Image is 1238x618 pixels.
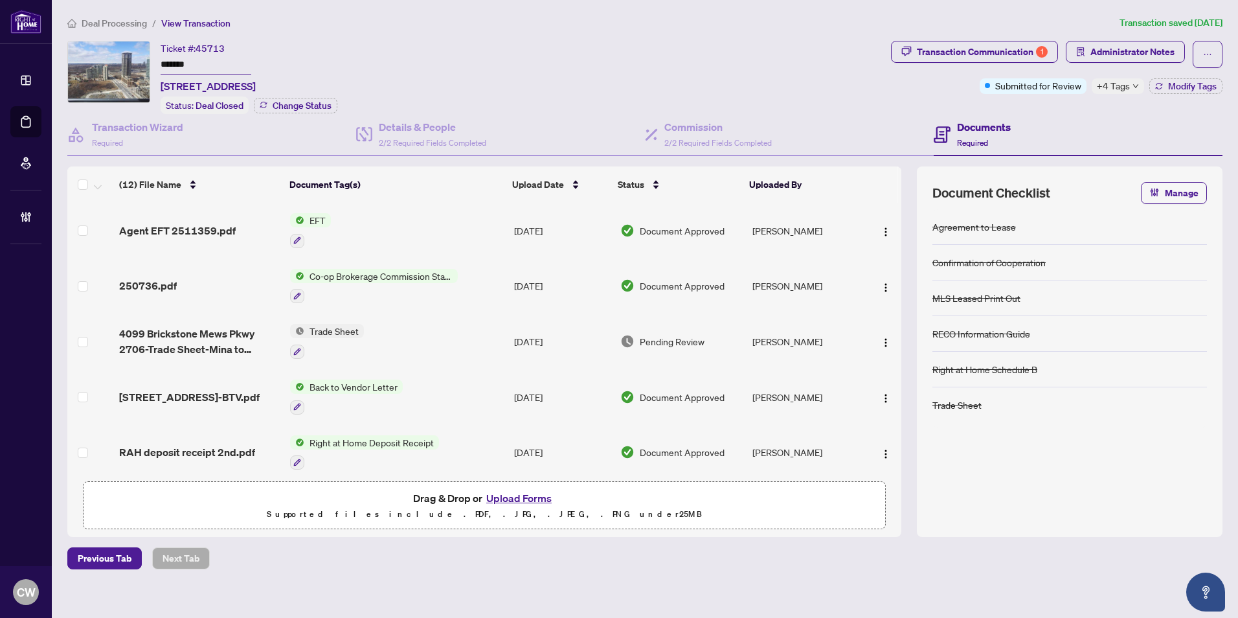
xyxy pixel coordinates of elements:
[1120,16,1222,30] article: Transaction saved [DATE]
[509,203,614,258] td: [DATE]
[84,482,885,530] span: Drag & Drop orUpload FormsSupported files include .PDF, .JPG, .JPEG, .PNG under25MB
[932,255,1046,269] div: Confirmation of Cooperation
[512,177,564,192] span: Upload Date
[747,258,864,314] td: [PERSON_NAME]
[290,269,458,304] button: Status IconCo-op Brokerage Commission Statement
[747,369,864,425] td: [PERSON_NAME]
[1076,47,1085,56] span: solution
[273,101,332,110] span: Change Status
[875,220,896,241] button: Logo
[290,213,331,248] button: Status IconEFT
[1149,78,1222,94] button: Modify Tags
[640,390,725,404] span: Document Approved
[379,119,486,135] h4: Details & People
[290,324,364,359] button: Status IconTrade Sheet
[304,269,458,283] span: Co-op Brokerage Commission Statement
[620,223,635,238] img: Document Status
[161,41,225,56] div: Ticket #:
[304,213,331,227] span: EFT
[881,449,891,459] img: Logo
[881,282,891,293] img: Logo
[284,166,507,203] th: Document Tag(s)
[304,324,364,338] span: Trade Sheet
[82,17,147,29] span: Deal Processing
[957,138,988,148] span: Required
[290,380,403,415] button: Status IconBack to Vendor Letter
[875,275,896,296] button: Logo
[92,119,183,135] h4: Transaction Wizard
[1186,573,1225,612] button: Open asap
[620,445,635,459] img: Document Status
[664,119,772,135] h4: Commission
[620,334,635,349] img: Document Status
[1168,82,1217,91] span: Modify Tags
[640,279,725,293] span: Document Approved
[1036,46,1048,58] div: 1
[613,166,744,203] th: Status
[161,97,249,114] div: Status:
[891,41,1058,63] button: Transaction Communication1
[17,583,36,601] span: CW
[92,138,123,148] span: Required
[161,17,231,29] span: View Transaction
[747,425,864,481] td: [PERSON_NAME]
[91,507,877,522] p: Supported files include .PDF, .JPG, .JPEG, .PNG under 25 MB
[620,279,635,293] img: Document Status
[67,19,76,28] span: home
[196,43,225,54] span: 45713
[78,548,131,569] span: Previous Tab
[875,331,896,352] button: Logo
[509,425,614,481] td: [DATE]
[618,177,644,192] span: Status
[152,547,210,569] button: Next Tab
[932,362,1037,376] div: Right at Home Schedule B
[932,220,1016,234] div: Agreement to Lease
[932,398,982,412] div: Trade Sheet
[881,393,891,404] img: Logo
[875,387,896,407] button: Logo
[290,269,304,283] img: Status Icon
[509,314,614,369] td: [DATE]
[932,291,1020,305] div: MLS Leased Print Out
[640,445,725,459] span: Document Approved
[254,98,337,113] button: Change Status
[10,10,41,34] img: logo
[664,138,772,148] span: 2/2 Required Fields Completed
[290,380,304,394] img: Status Icon
[1203,50,1212,59] span: ellipsis
[290,324,304,338] img: Status Icon
[119,278,177,293] span: 250736.pdf
[957,119,1011,135] h4: Documents
[932,326,1030,341] div: RECO Information Guide
[482,490,556,507] button: Upload Forms
[620,390,635,404] img: Document Status
[379,138,486,148] span: 2/2 Required Fields Completed
[747,314,864,369] td: [PERSON_NAME]
[881,338,891,348] img: Logo
[290,213,304,227] img: Status Icon
[290,435,439,470] button: Status IconRight at Home Deposit Receipt
[161,78,256,94] span: [STREET_ADDRESS]
[1066,41,1185,63] button: Administrator Notes
[1090,41,1175,62] span: Administrator Notes
[119,389,260,405] span: [STREET_ADDRESS]-BTV.pdf
[304,435,439,450] span: Right at Home Deposit Receipt
[640,334,704,349] span: Pending Review
[68,41,150,102] img: IMG-W12254452_1.jpg
[917,41,1048,62] div: Transaction Communication
[290,435,304,450] img: Status Icon
[114,166,284,203] th: (12) File Name
[995,78,1081,93] span: Submitted for Review
[119,444,255,460] span: RAH deposit receipt 2nd.pdf
[67,547,142,569] button: Previous Tab
[881,227,891,237] img: Logo
[119,177,181,192] span: (12) File Name
[1097,78,1130,93] span: +4 Tags
[507,166,613,203] th: Upload Date
[1165,183,1199,203] span: Manage
[932,184,1050,202] span: Document Checklist
[152,16,156,30] li: /
[744,166,861,203] th: Uploaded By
[509,369,614,425] td: [DATE]
[196,100,243,111] span: Deal Closed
